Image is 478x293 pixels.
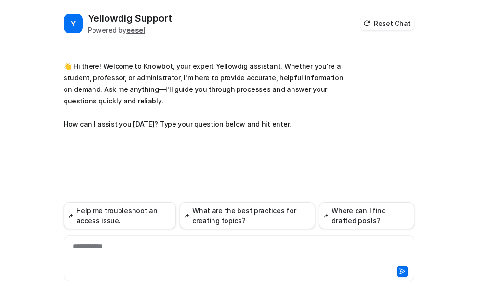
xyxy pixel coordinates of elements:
button: Reset Chat [360,16,414,30]
button: Help me troubleshoot an access issue. [64,202,176,229]
button: Where can I find drafted posts? [319,202,414,229]
button: What are the best practices for creating topics? [180,202,315,229]
span: Y [64,14,83,33]
h2: Yellowdig Support [88,12,172,25]
div: Powered by [88,25,172,35]
b: eesel [126,26,145,34]
p: 👋 Hi there! Welcome to Knowbot, your expert Yellowdig assistant. Whether you're a student, profes... [64,61,345,130]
